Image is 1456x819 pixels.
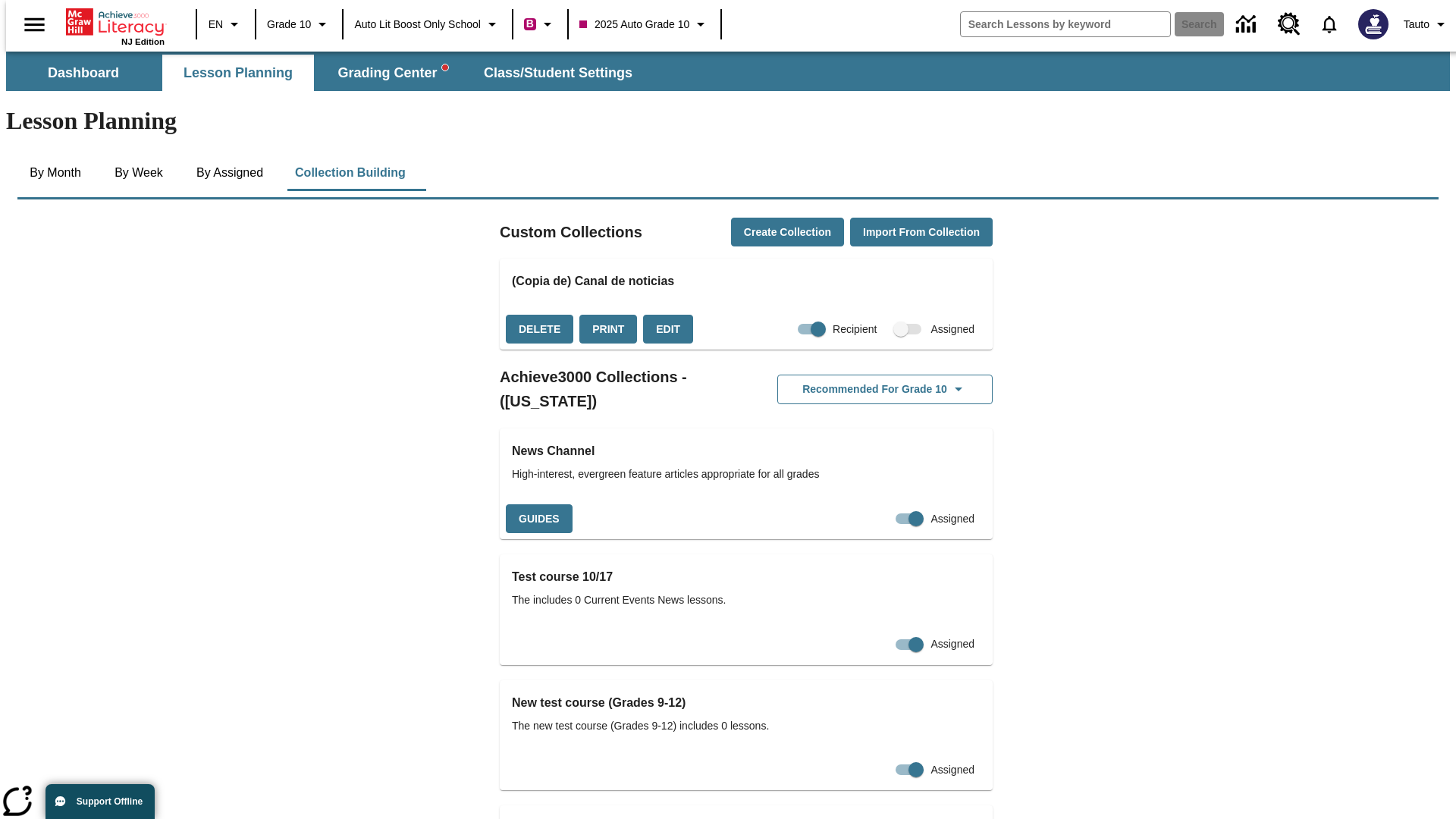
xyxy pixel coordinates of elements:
svg: writing assistant alert [442,64,448,71]
button: Profile/Settings [1398,11,1456,38]
h3: Test course 10/17 [512,566,981,588]
button: School: Auto Lit Boost only School, Select your school [348,11,507,38]
button: Open side menu [12,2,57,47]
span: The new test course (Grades 9-12) includes 0 lessons. [512,718,981,734]
button: Class/Student Settings [472,55,645,91]
button: Collection Building [283,155,418,191]
span: Grading Center [337,64,447,82]
input: search field [961,12,1170,36]
button: Boost Class color is violet red. Change class color [518,11,563,38]
span: NJ Edition [121,37,165,46]
h1: Lesson Planning [6,107,1450,135]
button: Grade: Grade 10, Select a grade [261,11,337,38]
span: Support Offline [77,796,143,807]
button: By Month [17,155,93,191]
button: Print, will open in a new window [579,315,637,344]
button: Import from Collection [850,218,993,247]
button: By Week [101,155,177,191]
span: Recipient [833,322,877,337]
span: The includes 0 Current Events News lessons. [512,592,981,608]
div: Home [66,5,165,46]
button: Support Offline [45,784,155,819]
h3: (Copia de) Canal de noticias [512,271,981,292]
button: Delete [506,315,573,344]
span: 2025 Auto Grade 10 [579,17,689,33]
h2: Achieve3000 Collections - ([US_STATE]) [500,365,746,413]
span: Tauto [1404,17,1429,33]
button: Recommended for Grade 10 [777,375,993,404]
span: Assigned [930,636,974,652]
span: Grade 10 [267,17,311,33]
div: SubNavbar [6,52,1450,91]
span: Dashboard [48,64,119,82]
div: SubNavbar [6,55,646,91]
span: Assigned [930,762,974,778]
button: Class: 2025 Auto Grade 10, Select your class [573,11,716,38]
button: Grading Center [317,55,469,91]
h3: News Channel [512,441,981,462]
button: Lesson Planning [162,55,314,91]
span: EN [209,17,223,33]
button: Guides [506,504,573,534]
span: Lesson Planning [184,64,293,82]
img: Avatar [1358,9,1389,39]
span: High-interest, evergreen feature articles appropriate for all grades [512,466,981,482]
h2: Custom Collections [500,220,642,244]
a: Home [66,7,165,37]
a: Resource Center, Will open in new tab [1269,4,1310,45]
a: Notifications [1310,5,1349,44]
h3: New test course (Grades 9-12) [512,692,981,714]
span: Class/Student Settings [484,64,632,82]
button: By Assigned [184,155,275,191]
button: Select a new avatar [1349,5,1398,44]
button: Language: EN, Select a language [202,11,250,38]
button: Create Collection [731,218,844,247]
span: B [526,14,534,33]
a: Data Center [1227,4,1269,45]
span: Assigned [930,322,974,337]
span: Auto Lit Boost only School [354,17,481,33]
span: Assigned [930,511,974,527]
button: Edit [643,315,693,344]
button: Dashboard [8,55,159,91]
